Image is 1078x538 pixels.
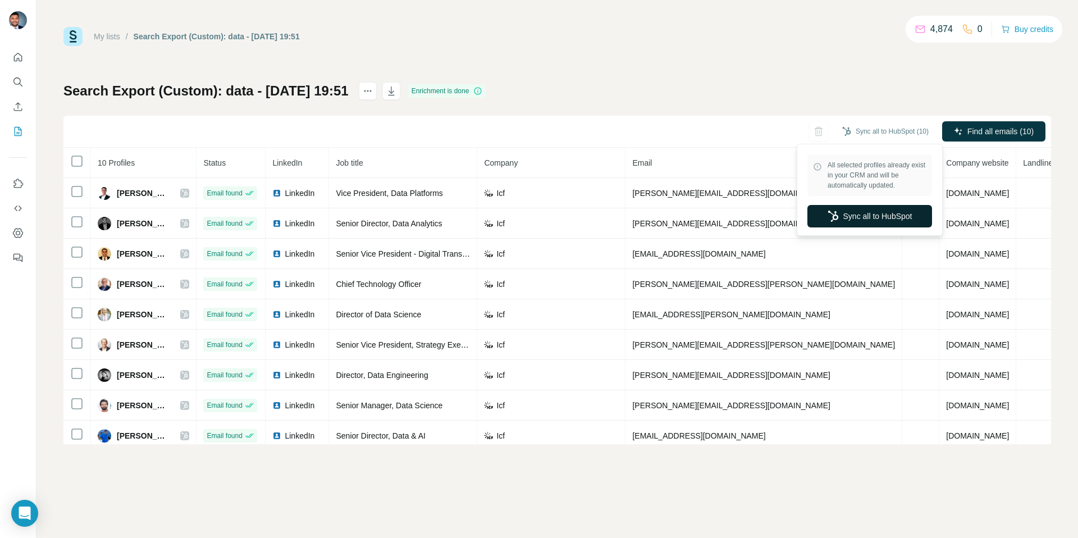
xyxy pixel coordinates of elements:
p: 4,874 [930,22,953,36]
span: Email found [207,188,242,198]
span: [PERSON_NAME][EMAIL_ADDRESS][PERSON_NAME][DOMAIN_NAME] [632,280,895,289]
img: LinkedIn logo [272,340,281,349]
span: Company [484,158,518,167]
span: Email found [207,431,242,441]
span: Senior Manager, Data Science [336,401,442,410]
span: Email found [207,279,242,289]
img: Avatar [98,429,111,443]
span: Chief Technology Officer [336,280,421,289]
img: company-logo [484,189,493,197]
div: Open Intercom Messenger [11,500,38,527]
span: Senior Vice President, Strategy Execution and Organizational Innovation [336,340,588,349]
span: [PERSON_NAME] [117,339,169,350]
span: Find all emails (10) [967,126,1034,137]
img: LinkedIn logo [272,401,281,410]
a: My lists [94,32,120,41]
span: [EMAIL_ADDRESS][DOMAIN_NAME] [632,431,765,440]
span: [DOMAIN_NAME] [946,371,1009,380]
span: Job title [336,158,363,167]
span: Icf [496,218,505,229]
img: Avatar [98,247,111,261]
span: Status [203,158,226,167]
span: [PERSON_NAME] [117,279,169,290]
span: Icf [496,430,505,441]
img: LinkedIn logo [272,371,281,380]
span: [DOMAIN_NAME] [946,280,1009,289]
button: Sync all to HubSpot [807,205,932,227]
p: 0 [977,22,983,36]
div: Search Export (Custom): data - [DATE] 19:51 [134,31,300,42]
li: / [126,31,128,42]
span: [PERSON_NAME] [117,218,169,229]
span: [DOMAIN_NAME] [946,431,1009,440]
img: LinkedIn logo [272,280,281,289]
span: Icf [496,248,505,259]
img: Surfe Logo [63,27,83,46]
span: [PERSON_NAME] [117,370,169,381]
img: Avatar [98,368,111,382]
button: Enrich CSV [9,97,27,117]
span: [PERSON_NAME] [117,309,169,320]
span: [PERSON_NAME][EMAIL_ADDRESS][DOMAIN_NAME] [632,371,830,380]
span: LinkedIn [285,400,314,411]
img: Avatar [98,399,111,412]
span: Email found [207,309,242,320]
span: Landline [1023,158,1053,167]
img: company-logo [484,402,493,409]
span: Email found [207,370,242,380]
div: Enrichment is done [408,84,486,98]
button: Quick start [9,47,27,67]
span: [DOMAIN_NAME] [946,401,1009,410]
span: LinkedIn [272,158,302,167]
span: LinkedIn [285,188,314,199]
span: Vice President, Data Platforms [336,189,442,198]
button: Use Surfe on LinkedIn [9,174,27,194]
span: [PERSON_NAME][EMAIL_ADDRESS][DOMAIN_NAME] [632,401,830,410]
span: Senior Vice President - Digital Transformation, Analytics and Emerging Technologies [336,249,629,258]
span: Icf [496,339,505,350]
button: My lists [9,121,27,142]
span: All selected profiles already exist in your CRM and will be automatically updated. [828,160,926,190]
span: Senior Director, Data Analytics [336,219,442,228]
span: LinkedIn [285,218,314,229]
span: [PERSON_NAME] [117,248,169,259]
span: [PERSON_NAME] [117,430,169,441]
span: LinkedIn [285,339,314,350]
button: Feedback [9,248,27,268]
button: Dashboard [9,223,27,243]
span: [DOMAIN_NAME] [946,310,1009,319]
span: LinkedIn [285,309,314,320]
span: LinkedIn [285,430,314,441]
span: [PERSON_NAME][EMAIL_ADDRESS][DOMAIN_NAME] [632,189,830,198]
img: Avatar [98,277,111,291]
button: Use Surfe API [9,198,27,218]
span: 10 Profiles [98,158,135,167]
img: LinkedIn logo [272,189,281,198]
h1: Search Export (Custom): data - [DATE] 19:51 [63,82,349,100]
span: Icf [496,279,505,290]
span: [PERSON_NAME] [117,188,169,199]
span: [PERSON_NAME] [117,400,169,411]
img: Avatar [9,11,27,29]
img: company-logo [484,250,493,257]
img: Avatar [98,308,111,321]
span: Email found [207,400,242,411]
img: company-logo [484,311,493,318]
span: [DOMAIN_NAME] [946,189,1009,198]
span: LinkedIn [285,279,314,290]
img: company-logo [484,432,493,439]
span: [DOMAIN_NAME] [946,249,1009,258]
span: Icf [496,370,505,381]
img: LinkedIn logo [272,431,281,440]
span: Email found [207,218,242,229]
button: Sync all to HubSpot (10) [834,123,937,140]
button: Find all emails (10) [942,121,1045,142]
span: Senior Director, Data & AI [336,431,426,440]
span: LinkedIn [285,248,314,259]
span: LinkedIn [285,370,314,381]
span: [DOMAIN_NAME] [946,340,1009,349]
span: [DOMAIN_NAME] [946,219,1009,228]
span: Icf [496,309,505,320]
img: LinkedIn logo [272,219,281,228]
span: Email found [207,249,242,259]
